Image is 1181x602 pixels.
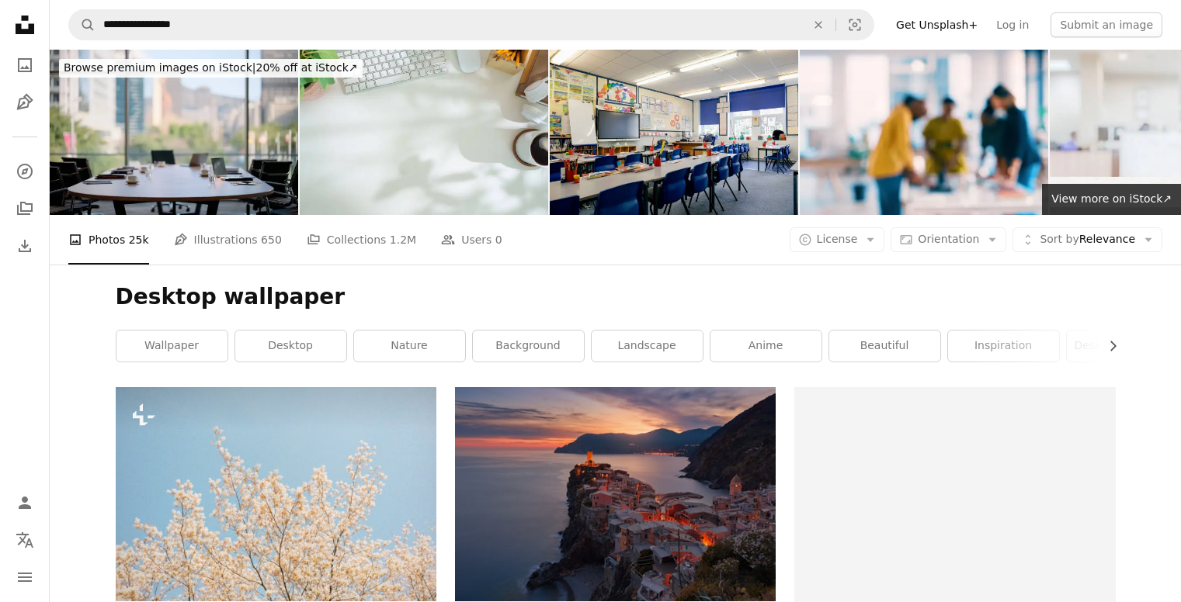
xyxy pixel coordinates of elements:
a: wallpaper [116,330,228,362]
img: Blur, meeting and employees for discussion in office, working and job for creative career. People... [800,50,1048,215]
h1: Desktop wallpaper [116,283,1116,311]
img: Empty Classroom [550,50,798,215]
a: desktop [235,330,346,362]
a: Log in / Sign up [9,487,40,518]
span: Relevance [1040,232,1135,247]
a: Collections 1.2M [307,215,416,265]
a: Photos [9,50,40,81]
span: Sort by [1040,233,1079,245]
button: Sort byRelevance [1013,227,1162,252]
img: aerial view of village on mountain cliff during orange sunset [455,387,776,600]
span: License [817,233,858,245]
form: Find visuals sitewide [68,9,874,40]
a: Illustrations [9,87,40,118]
span: Orientation [918,233,979,245]
span: View more on iStock ↗ [1051,192,1172,205]
img: Top view white office desk with keyboard, coffee cup, headphone and stationery. [300,50,548,215]
button: Menu [9,562,40,593]
button: Submit an image [1051,12,1162,37]
a: landscape [592,330,703,362]
a: Log in [987,12,1038,37]
a: aerial view of village on mountain cliff during orange sunset [455,486,776,500]
span: 1.2M [390,231,416,248]
span: 20% off at iStock ↗ [64,61,358,74]
a: View more on iStock↗ [1042,184,1181,215]
img: Chairs, table and technology in empty boardroom of corporate office for meeting with window view.... [50,50,298,215]
a: Download History [9,230,40,261]
button: Visual search [836,10,874,40]
a: Browse premium images on iStock|20% off at iStock↗ [50,50,372,87]
a: Get Unsplash+ [887,12,987,37]
button: Language [9,524,40,555]
span: 0 [495,231,502,248]
a: a tree with white flowers against a blue sky [116,486,436,500]
button: Clear [801,10,835,40]
button: Orientation [891,227,1006,252]
a: Users 0 [441,215,502,265]
a: background [473,330,584,362]
button: scroll list to the right [1099,330,1116,362]
a: anime [710,330,821,362]
a: desktop background [1067,330,1178,362]
img: a tree with white flowers against a blue sky [116,387,436,600]
button: License [790,227,885,252]
span: 650 [261,231,282,248]
a: Collections [9,193,40,224]
a: nature [354,330,465,362]
span: Browse premium images on iStock | [64,61,255,74]
a: Explore [9,156,40,187]
button: Search Unsplash [69,10,96,40]
a: beautiful [829,330,940,362]
a: Illustrations 650 [174,215,282,265]
a: inspiration [948,330,1059,362]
